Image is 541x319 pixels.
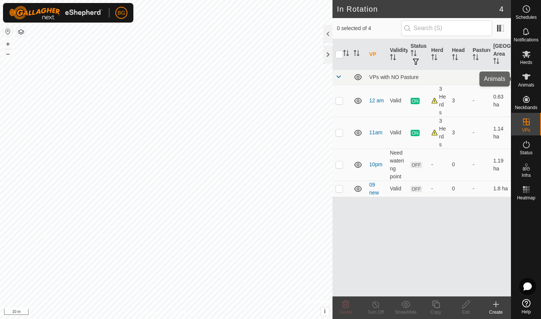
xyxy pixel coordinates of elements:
[518,83,534,87] span: Animals
[490,39,511,70] th: [GEOGRAPHIC_DATA] Area
[470,39,490,70] th: Pasture
[499,3,503,15] span: 4
[337,5,499,14] h2: In Rotation
[174,309,196,316] a: Contact Us
[118,9,125,17] span: BG
[493,59,499,65] p-sorticon: Activate to sort
[470,117,490,149] td: -
[369,74,508,80] div: VPs with NO Pasture
[3,49,12,58] button: –
[339,310,352,315] span: Delete
[369,161,382,167] a: 10pm
[324,308,326,314] span: i
[354,51,360,57] p-sorticon: Activate to sort
[473,55,479,61] p-sorticon: Activate to sort
[343,51,349,57] p-sorticon: Activate to sort
[431,117,446,149] div: 3 Herds
[387,39,408,70] th: Validity
[511,296,541,317] a: Help
[3,39,12,49] button: +
[449,85,470,117] td: 3
[521,173,530,178] span: Infra
[470,85,490,117] td: -
[451,309,481,316] div: Edit
[490,117,511,149] td: 1.14 ha
[369,97,384,103] a: 12 am
[490,149,511,181] td: 1.19 ha
[136,309,165,316] a: Privacy Policy
[411,51,417,57] p-sorticon: Activate to sort
[321,307,329,316] button: i
[431,85,446,117] div: 3 Herds
[428,39,449,70] th: Herd
[481,309,511,316] div: Create
[431,55,437,61] p-sorticon: Activate to sort
[337,24,401,32] span: 0 selected of 4
[449,181,470,197] td: 0
[387,117,408,149] td: Valid
[431,161,446,169] div: -
[369,182,379,196] a: 09 new
[470,149,490,181] td: -
[517,196,535,200] span: Heatmap
[470,181,490,197] td: -
[515,105,537,110] span: Neckbands
[361,309,391,316] div: Turn Off
[369,129,382,135] a: 11am
[9,6,103,20] img: Gallagher Logo
[521,310,531,314] span: Help
[520,150,532,155] span: Status
[411,162,422,168] span: OFF
[421,309,451,316] div: Copy
[17,27,26,36] button: Map Layers
[411,98,420,104] span: ON
[387,85,408,117] td: Valid
[391,309,421,316] div: Show/Hide
[449,39,470,70] th: Head
[490,181,511,197] td: 1.8 ha
[452,55,458,61] p-sorticon: Activate to sort
[449,149,470,181] td: 0
[520,60,532,65] span: Herds
[390,55,396,61] p-sorticon: Activate to sort
[366,39,387,70] th: VP
[449,117,470,149] td: 3
[408,39,428,70] th: Status
[411,130,420,136] span: ON
[431,185,446,193] div: -
[515,15,536,20] span: Schedules
[411,186,422,192] span: OFF
[401,20,492,36] input: Search (S)
[514,38,538,42] span: Notifications
[3,27,12,36] button: Reset Map
[387,181,408,197] td: Valid
[490,85,511,117] td: 0.63 ha
[522,128,530,132] span: VPs
[387,149,408,181] td: Need watering point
